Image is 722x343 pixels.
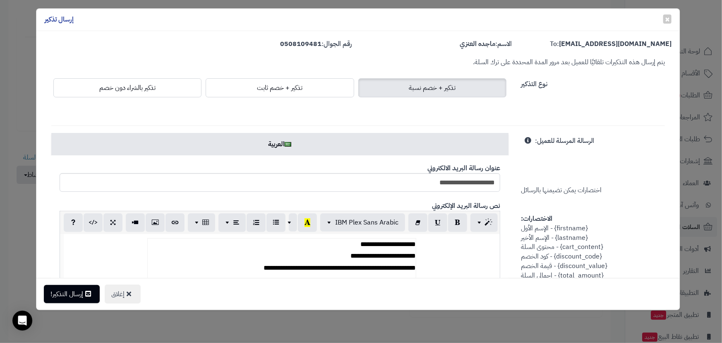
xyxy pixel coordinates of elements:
[550,39,672,49] label: To:
[432,201,500,211] b: نص رسالة البريد الإلكتروني
[521,136,612,309] span: اختصارات يمكن تضيمنها بالرسائل {firstname} - الإسم الأول {lastname} - الإسم الأخير {cart_content}...
[44,285,100,303] button: إرسال التذكير!
[521,76,547,89] label: نوع التذكير
[460,39,512,49] label: الاسم:
[12,311,32,331] div: Open Intercom Messenger
[281,39,352,49] label: رقم الجوال:
[257,83,302,93] span: تذكير + خصم ثابت
[281,39,322,49] strong: 0508109481
[427,163,500,173] b: عنوان رسالة البريد الالكتروني
[521,214,552,224] strong: الاختصارات:
[559,39,672,49] strong: [EMAIL_ADDRESS][DOMAIN_NAME]
[335,217,398,227] span: IBM Plex Sans Arabic
[409,83,456,93] span: تذكير + خصم نسبة
[285,142,291,147] img: ar.png
[535,133,594,146] label: الرسالة المرسلة للعميل:
[105,285,141,304] button: إغلاق
[665,13,670,25] span: ×
[99,83,156,93] span: تذكير بالشراء دون خصم
[473,57,665,67] small: يتم إرسال هذه التذكيرات تلقائيًا للعميل بعد مرور المدة المحددة على ترك السلة.
[51,133,509,155] a: العربية
[45,15,74,24] h4: إرسال تذكير
[460,39,495,49] strong: ماجده العنزي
